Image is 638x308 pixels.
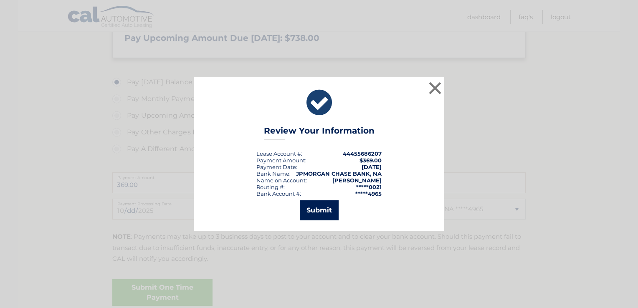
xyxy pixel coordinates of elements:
[256,177,307,184] div: Name on Account:
[256,164,296,170] span: Payment Date
[343,150,382,157] strong: 44455686207
[256,190,301,197] div: Bank Account #:
[264,126,375,140] h3: Review Your Information
[256,150,302,157] div: Lease Account #:
[256,157,306,164] div: Payment Amount:
[256,164,297,170] div: :
[332,177,382,184] strong: [PERSON_NAME]
[296,170,382,177] strong: JPMORGAN CHASE BANK, NA
[360,157,382,164] span: $369.00
[256,170,291,177] div: Bank Name:
[427,80,443,96] button: ×
[256,184,285,190] div: Routing #:
[362,164,382,170] span: [DATE]
[300,200,339,220] button: Submit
